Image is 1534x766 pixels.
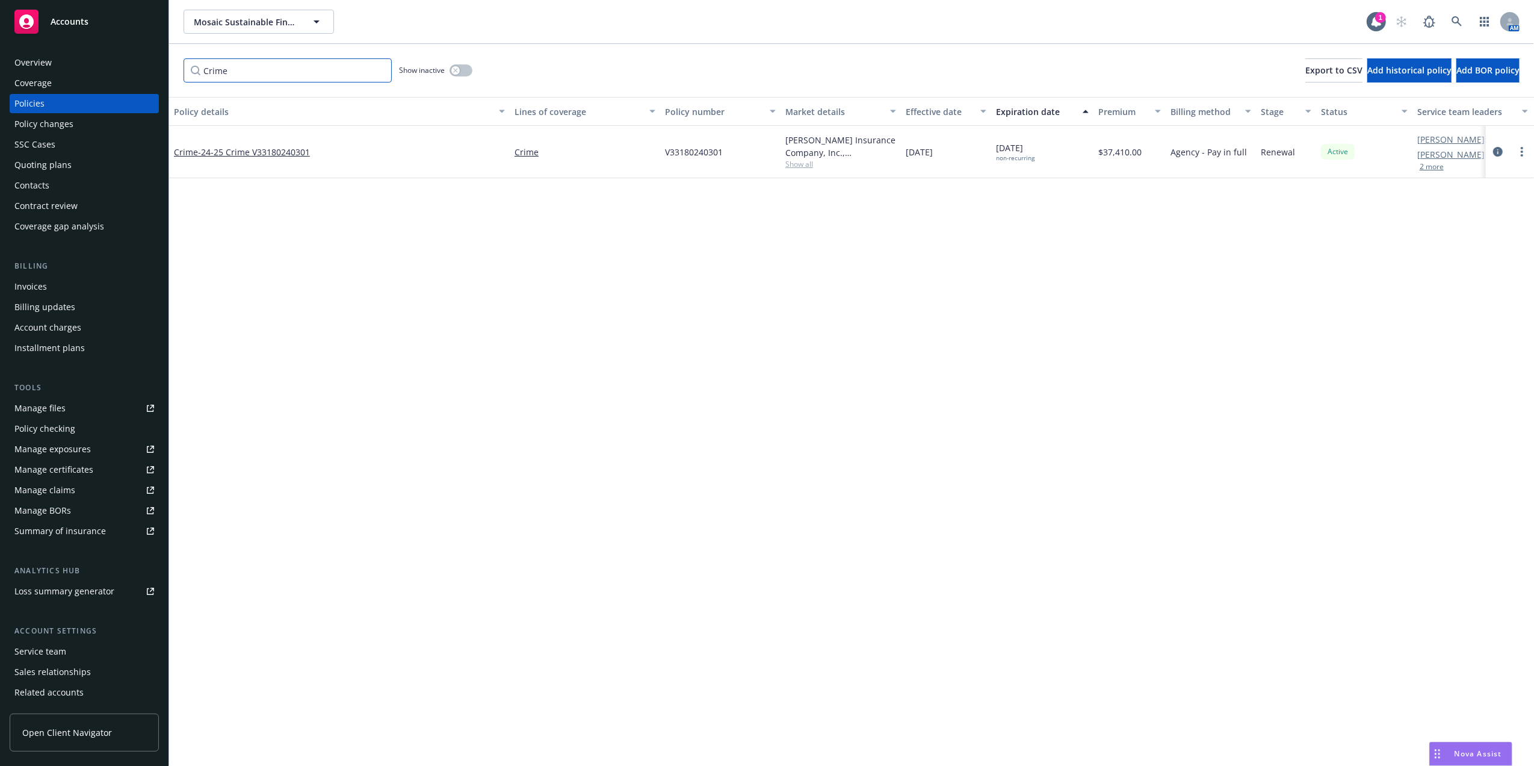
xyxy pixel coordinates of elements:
[14,297,75,317] div: Billing updates
[184,58,392,83] input: Filter by keyword...
[515,146,655,158] a: Crime
[174,146,310,158] a: Crime
[399,65,445,75] span: Show inactive
[906,105,973,118] div: Effective date
[184,10,334,34] button: Mosaic Sustainable Finance Corporation
[10,481,159,500] a: Manage claims
[1417,10,1441,34] a: Report a Bug
[665,146,723,158] span: V33180240301
[1098,105,1148,118] div: Premium
[10,419,159,438] a: Policy checking
[1375,12,1386,23] div: 1
[14,135,55,154] div: SSC Cases
[10,176,159,195] a: Contacts
[781,97,901,126] button: Market details
[10,565,159,577] div: Analytics hub
[1171,105,1238,118] div: Billing method
[10,642,159,661] a: Service team
[10,399,159,418] a: Manage files
[1491,145,1505,159] a: circleInformation
[1455,749,1502,759] span: Nova Assist
[10,683,159,702] a: Related accounts
[10,94,159,113] a: Policies
[14,155,72,175] div: Quoting plans
[14,114,73,134] div: Policy changes
[1316,97,1412,126] button: Status
[1390,10,1414,34] a: Start snowing
[14,338,85,358] div: Installment plans
[1456,58,1520,83] button: Add BOR policy
[1417,105,1515,118] div: Service team leaders
[14,196,78,216] div: Contract review
[996,154,1035,162] div: non-recurring
[10,260,159,272] div: Billing
[785,159,896,169] span: Show all
[22,726,112,739] span: Open Client Navigator
[14,399,66,418] div: Manage files
[996,142,1035,162] span: [DATE]
[14,277,47,296] div: Invoices
[14,582,114,601] div: Loss summary generator
[10,277,159,296] a: Invoices
[991,97,1093,126] button: Expiration date
[901,97,991,126] button: Effective date
[515,105,642,118] div: Lines of coverage
[14,481,75,500] div: Manage claims
[1098,146,1142,158] span: $37,410.00
[14,217,104,236] div: Coverage gap analysis
[14,662,91,682] div: Sales relationships
[14,460,93,479] div: Manage certificates
[10,318,159,337] a: Account charges
[14,440,91,459] div: Manage exposures
[14,703,114,723] div: Client navigator features
[14,94,45,113] div: Policies
[14,53,52,72] div: Overview
[10,114,159,134] a: Policy changes
[1430,743,1445,765] div: Drag to move
[1093,97,1166,126] button: Premium
[10,297,159,317] a: Billing updates
[10,460,159,479] a: Manage certificates
[1367,64,1452,76] span: Add historical policy
[1256,97,1316,126] button: Stage
[10,5,159,39] a: Accounts
[169,97,510,126] button: Policy details
[14,73,52,93] div: Coverage
[1456,64,1520,76] span: Add BOR policy
[1326,146,1350,157] span: Active
[194,16,298,28] span: Mosaic Sustainable Finance Corporation
[1261,105,1298,118] div: Stage
[1473,10,1497,34] a: Switch app
[1445,10,1469,34] a: Search
[1420,163,1444,170] button: 2 more
[10,338,159,358] a: Installment plans
[785,134,896,159] div: [PERSON_NAME] Insurance Company, Inc., [PERSON_NAME] Group
[1305,58,1362,83] button: Export to CSV
[14,501,71,520] div: Manage BORs
[10,522,159,541] a: Summary of insurance
[1412,97,1533,126] button: Service team leaders
[1417,133,1485,146] a: [PERSON_NAME]
[785,105,883,118] div: Market details
[10,582,159,601] a: Loss summary generator
[198,146,310,158] span: - 24-25 Crime V33180240301
[10,135,159,154] a: SSC Cases
[1321,105,1394,118] div: Status
[10,73,159,93] a: Coverage
[10,217,159,236] a: Coverage gap analysis
[10,501,159,520] a: Manage BORs
[1429,742,1512,766] button: Nova Assist
[14,176,49,195] div: Contacts
[1261,146,1295,158] span: Renewal
[1367,58,1452,83] button: Add historical policy
[1166,97,1256,126] button: Billing method
[10,196,159,216] a: Contract review
[10,440,159,459] a: Manage exposures
[10,382,159,394] div: Tools
[660,97,781,126] button: Policy number
[10,155,159,175] a: Quoting plans
[14,683,84,702] div: Related accounts
[996,105,1075,118] div: Expiration date
[14,642,66,661] div: Service team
